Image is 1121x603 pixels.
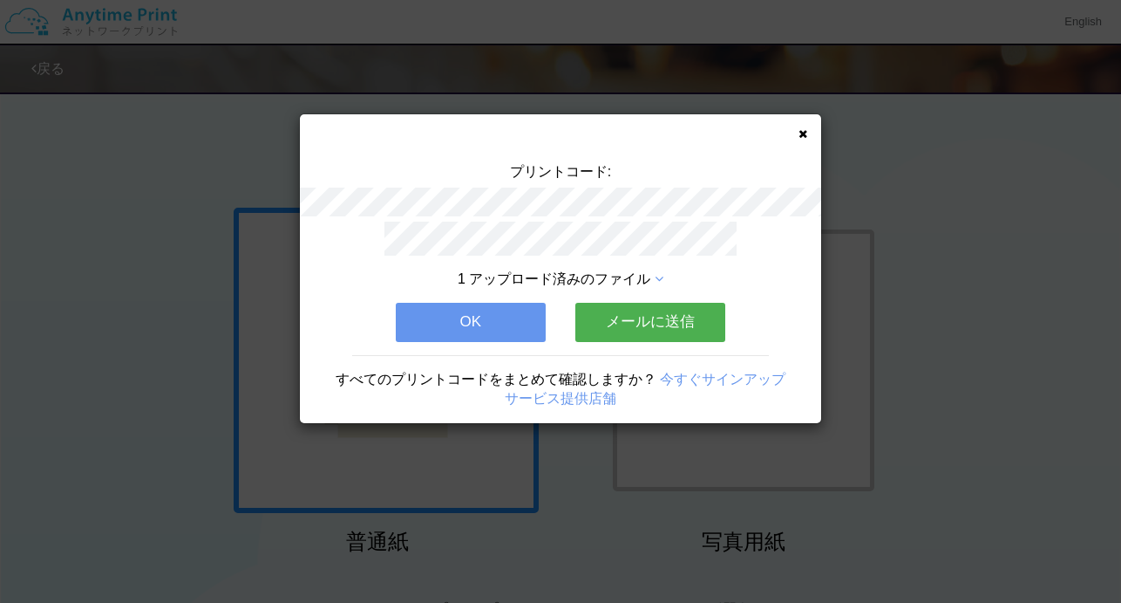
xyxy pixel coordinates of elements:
[396,303,546,341] button: OK
[458,271,650,286] span: 1 アップロード済みのファイル
[510,164,611,179] span: プリントコード:
[575,303,725,341] button: メールに送信
[660,372,785,387] a: 今すぐサインアップ
[505,391,616,406] a: サービス提供店舗
[336,372,656,387] span: すべてのプリントコードをまとめて確認しますか？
